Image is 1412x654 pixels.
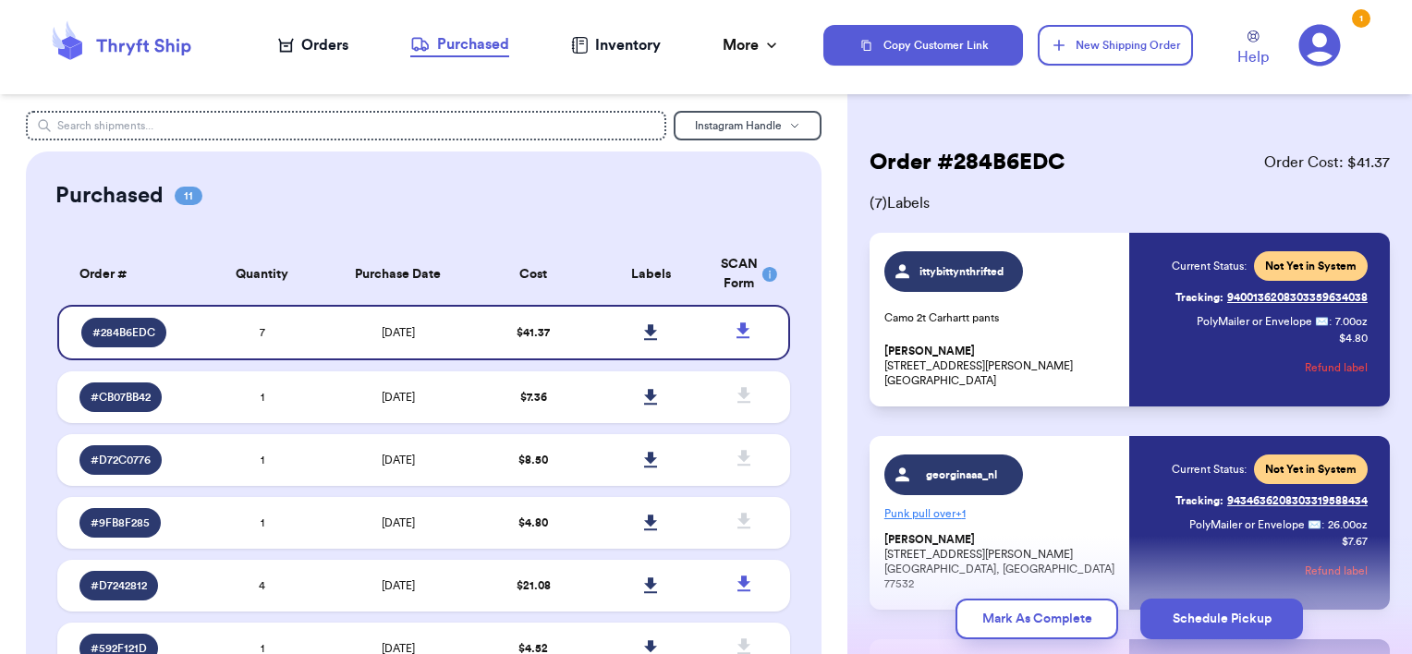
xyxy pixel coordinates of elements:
[382,454,415,466] span: [DATE]
[1175,486,1368,515] a: Tracking:9434636208303319588434
[55,181,164,211] h2: Purchased
[382,327,415,338] span: [DATE]
[259,580,265,591] span: 4
[261,643,264,654] span: 1
[1237,46,1269,68] span: Help
[956,599,1118,639] button: Mark As Complete
[1329,314,1332,329] span: :
[261,392,264,403] span: 1
[92,325,155,340] span: # 284B6EDC
[1189,519,1321,530] span: PolyMailer or Envelope ✉️
[1265,259,1357,273] span: Not Yet in System
[884,345,975,358] span: [PERSON_NAME]
[410,33,509,55] div: Purchased
[1140,599,1303,639] button: Schedule Pickup
[517,580,551,591] span: $ 21.08
[1237,30,1269,68] a: Help
[91,390,151,405] span: # CB07BB42
[1172,259,1247,273] span: Current Status:
[278,34,348,56] a: Orders
[1305,551,1368,591] button: Refund label
[1175,290,1223,305] span: Tracking:
[1339,331,1368,345] p: $ 4.80
[175,187,202,205] span: 11
[518,643,548,654] span: $ 4.52
[382,392,415,403] span: [DATE]
[721,255,768,294] div: SCAN Form
[1328,517,1368,532] span: 26.00 oz
[884,344,1119,388] p: [STREET_ADDRESS][PERSON_NAME] [GEOGRAPHIC_DATA]
[321,244,475,305] th: Purchase Date
[1342,534,1368,549] p: $ 7.67
[1265,462,1357,477] span: Not Yet in System
[382,517,415,528] span: [DATE]
[823,25,1023,66] button: Copy Customer Link
[723,34,781,56] div: More
[1172,462,1247,477] span: Current Status:
[91,515,150,530] span: # 9FB8F285
[1175,283,1368,312] a: Tracking:9400136208303359634038
[956,508,966,519] span: + 1
[918,264,1005,279] span: ittybittynthrifted
[918,467,1005,482] span: georginaaa_nl
[520,392,547,403] span: $ 7.36
[674,111,822,140] button: Instagram Handle
[518,517,548,528] span: $ 4.80
[517,327,550,338] span: $ 41.37
[261,517,264,528] span: 1
[382,580,415,591] span: [DATE]
[870,148,1065,177] h2: Order # 284B6EDC
[382,643,415,654] span: [DATE]
[571,34,661,56] a: Inventory
[1197,316,1329,327] span: PolyMailer or Envelope ✉️
[26,111,667,140] input: Search shipments...
[475,244,592,305] th: Cost
[260,327,265,338] span: 7
[1352,9,1370,28] div: 1
[91,453,151,467] span: # D72C0776
[410,33,509,57] a: Purchased
[91,578,147,593] span: # D7242812
[592,244,710,305] th: Labels
[57,244,204,305] th: Order #
[884,532,1119,591] p: [STREET_ADDRESS][PERSON_NAME] [GEOGRAPHIC_DATA], [GEOGRAPHIC_DATA] 77532
[884,310,1119,325] p: Camo 2t Carhartt pants
[1298,24,1341,67] a: 1
[695,120,782,131] span: Instagram Handle
[870,192,1390,214] span: ( 7 ) Labels
[261,454,264,466] span: 1
[518,454,548,466] span: $ 8.50
[1321,517,1324,532] span: :
[203,244,321,305] th: Quantity
[1038,25,1193,66] button: New Shipping Order
[1305,347,1368,388] button: Refund label
[1175,493,1223,508] span: Tracking:
[1335,314,1368,329] span: 7.00 oz
[1264,151,1390,174] span: Order Cost: $ 41.37
[884,533,975,547] span: [PERSON_NAME]
[884,499,1119,528] p: Punk pull over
